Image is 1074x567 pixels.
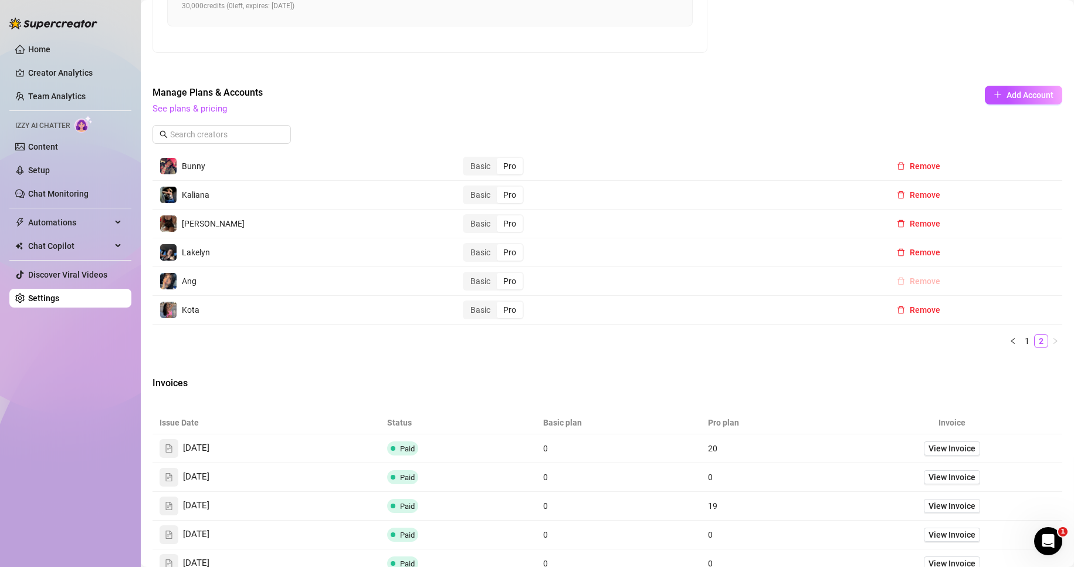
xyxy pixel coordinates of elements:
div: segmented control [463,214,524,233]
span: file-text [165,502,173,510]
span: 0 [708,473,713,482]
span: 30,000 credits ( 0 left, expires: [DATE] ) [182,1,294,12]
img: Lily Rhyia [160,215,177,232]
div: segmented control [463,301,524,319]
a: View Invoice [924,470,980,484]
div: Pro [497,273,523,289]
span: View Invoice [929,500,975,512]
button: right [1048,334,1062,348]
span: View Invoice [929,528,975,541]
span: Invoices [153,376,350,390]
button: Remove [887,243,950,262]
span: Paid [400,444,415,453]
span: 0 [543,501,548,511]
button: Remove [887,214,950,233]
a: Team Analytics [28,92,86,101]
span: left [1009,338,1017,345]
img: Ang [160,273,177,289]
button: Remove [887,301,950,319]
div: Basic [464,215,497,232]
div: segmented control [463,272,524,291]
li: 2 [1034,334,1048,348]
input: Search creators [170,128,275,141]
div: Pro [497,302,523,318]
img: Bunny [160,158,177,174]
span: delete [897,220,905,228]
img: AI Chatter [74,116,93,133]
img: Lakelyn [160,244,177,261]
div: segmented control [463,157,524,176]
th: Issue Date [153,411,380,434]
li: Previous Page [1006,334,1020,348]
span: View Invoice [929,471,975,484]
span: [DATE] [183,528,209,542]
li: Next Page [1048,334,1062,348]
div: Basic [464,244,497,261]
img: Kaliana [160,187,177,203]
span: Remove [910,161,940,171]
a: View Invoice [924,528,980,542]
span: [DATE] [183,441,209,455]
a: See plans & pricing [153,103,227,114]
span: file-text [165,444,173,453]
button: left [1006,334,1020,348]
a: 1 [1021,335,1034,347]
div: segmented control [463,185,524,204]
span: delete [897,191,905,199]
a: Settings [28,293,59,303]
div: Pro [497,187,523,203]
span: Lakelyn [182,248,210,257]
li: 1 [1020,334,1034,348]
a: View Invoice [924,441,980,455]
span: Remove [910,190,940,200]
span: Kaliana [182,190,209,200]
span: [DATE] [183,499,209,513]
div: Pro [497,244,523,261]
span: Bunny [182,161,205,171]
img: Kota [160,302,177,318]
span: Manage Plans & Accounts [153,86,905,100]
span: 0 [708,530,713,539]
span: View Invoice [929,442,975,455]
span: Paid [400,502,415,511]
span: file-text [165,473,173,481]
span: Ang [182,276,196,286]
button: Remove [887,157,950,176]
span: 1 [1058,527,1068,536]
span: plus [994,90,1002,99]
span: 0 [543,444,548,453]
div: Basic [464,273,497,289]
span: 0 [543,473,548,482]
a: Home [28,45,50,54]
span: 19 [708,501,717,511]
span: right [1052,338,1059,345]
span: 0 [543,530,548,539]
a: Content [28,142,58,151]
span: Remove [910,248,940,257]
span: delete [897,248,905,256]
img: logo-BBDzfeDw.svg [9,18,97,29]
span: search [160,130,168,139]
span: thunderbolt [15,218,25,227]
span: delete [897,306,905,314]
a: Setup [28,166,50,175]
div: Basic [464,302,497,318]
span: Kota [182,305,199,315]
a: Chat Monitoring [28,189,89,198]
div: segmented control [463,243,524,262]
span: delete [897,162,905,170]
span: Automations [28,213,111,232]
span: delete [897,277,905,285]
span: Chat Copilot [28,237,111,255]
span: Paid [400,531,415,539]
a: Creator Analytics [28,63,122,82]
img: Chat Copilot [15,242,23,250]
span: file-text [165,531,173,539]
a: 2 [1035,335,1048,347]
th: Pro plan [701,411,842,434]
div: Pro [497,158,523,174]
span: 20 [708,444,717,453]
a: Discover Viral Videos [28,270,107,279]
a: View Invoice [924,499,980,513]
span: Remove [910,276,940,286]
